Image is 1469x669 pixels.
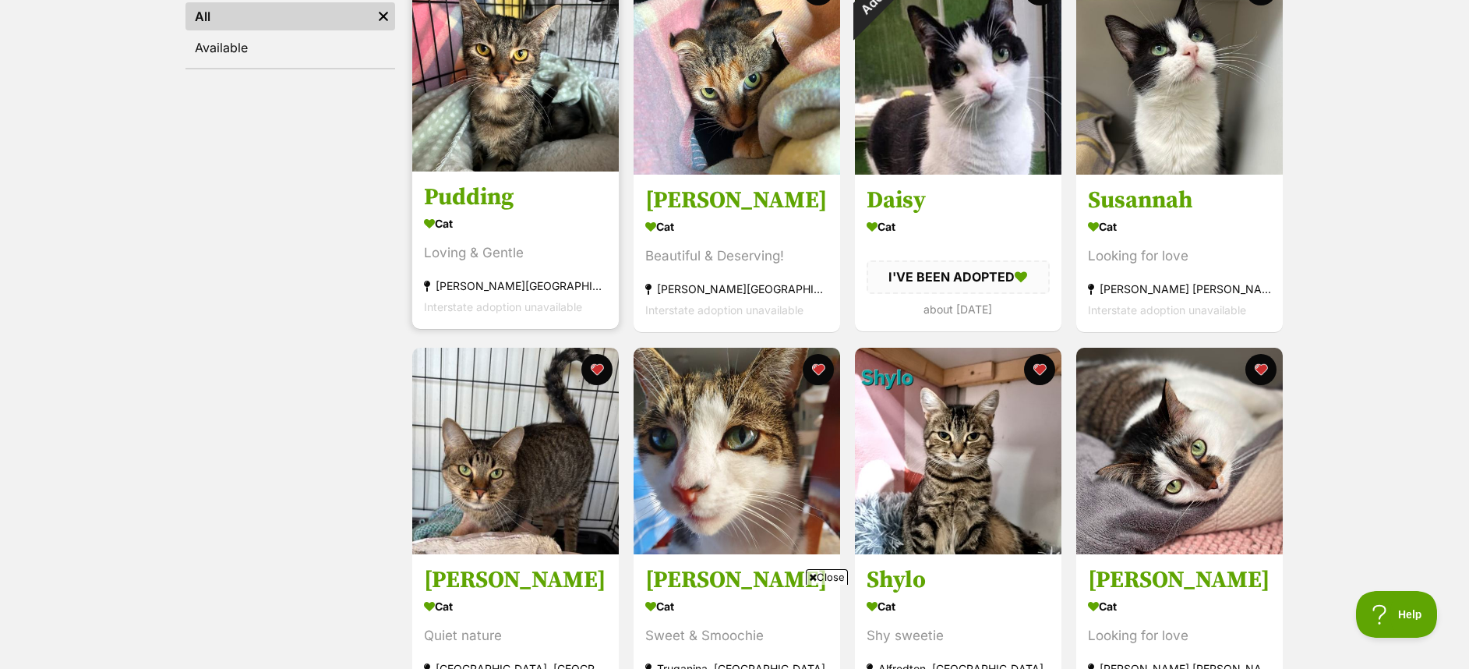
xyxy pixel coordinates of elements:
div: Cat [1088,595,1271,618]
div: Cat [867,595,1050,618]
div: Beautiful & Deserving! [645,246,828,267]
div: Cat [645,216,828,239]
a: Remove filter [372,2,395,30]
button: favourite [1245,354,1277,385]
div: Cat [424,595,607,618]
a: [PERSON_NAME] Cat Beautiful & Deserving! [PERSON_NAME][GEOGRAPHIC_DATA] Interstate adoption unava... [634,175,840,333]
div: about [DATE] [867,299,1050,320]
div: Cat [424,213,607,235]
h3: Daisy [867,186,1050,216]
button: favourite [581,354,613,385]
h3: [PERSON_NAME] [1088,565,1271,595]
img: Cinda [634,348,840,554]
h3: [PERSON_NAME] [424,565,607,595]
img: Molly [412,348,619,554]
div: Shy sweetie [867,625,1050,646]
span: Interstate adoption unavailable [424,301,582,314]
h3: Pudding [424,183,607,213]
h3: [PERSON_NAME] [645,565,828,595]
span: Interstate adoption unavailable [645,304,803,317]
button: favourite [803,354,834,385]
span: Interstate adoption unavailable [1088,304,1246,317]
div: I'VE BEEN ADOPTED [867,261,1050,294]
div: Cat [867,216,1050,239]
div: [PERSON_NAME] [PERSON_NAME], [GEOGRAPHIC_DATA] [1088,279,1271,300]
a: Susannah Cat Looking for love [PERSON_NAME] [PERSON_NAME], [GEOGRAPHIC_DATA] Interstate adoption ... [1076,175,1283,333]
div: Looking for love [1088,625,1271,646]
div: [PERSON_NAME][GEOGRAPHIC_DATA] [645,279,828,300]
img: Shylo [855,348,1061,554]
h3: [PERSON_NAME] [645,186,828,216]
button: favourite [1024,354,1055,385]
div: Loving & Gentle [424,243,607,264]
a: Available [185,34,395,62]
div: Looking for love [1088,246,1271,267]
a: All [185,2,372,30]
span: Close [806,569,848,585]
iframe: Help Scout Beacon - Open [1356,591,1438,638]
a: Daisy Cat I'VE BEEN ADOPTED about [DATE] favourite [855,175,1061,331]
div: [PERSON_NAME][GEOGRAPHIC_DATA] [424,276,607,297]
div: Quiet nature [424,625,607,646]
h3: Shylo [867,565,1050,595]
iframe: Advertisement [451,591,1019,661]
div: Cat [1088,216,1271,239]
h3: Susannah [1088,186,1271,216]
img: Mallory [1076,348,1283,554]
a: Pudding Cat Loving & Gentle [PERSON_NAME][GEOGRAPHIC_DATA] Interstate adoption unavailable favourite [412,172,619,330]
a: Adopted [855,162,1061,178]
